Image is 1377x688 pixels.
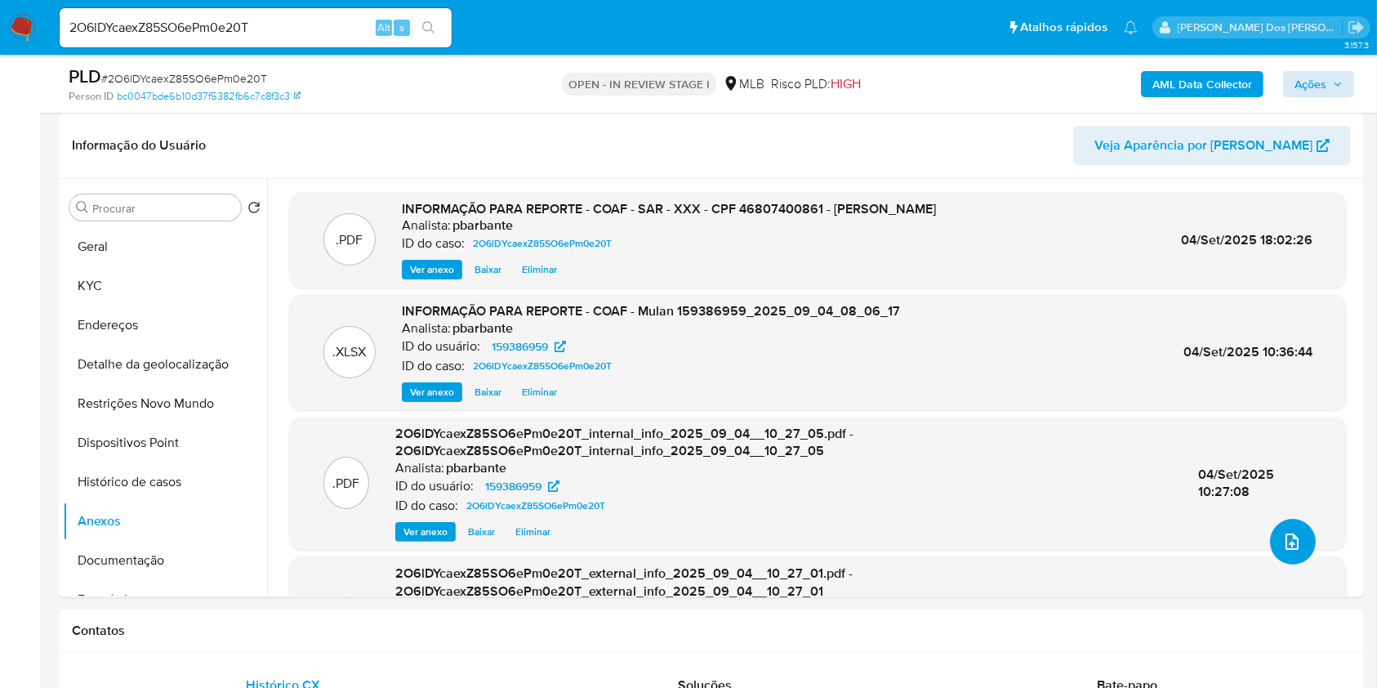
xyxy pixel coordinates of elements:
[1183,342,1312,361] span: 04/Set/2025 10:36:44
[402,320,451,337] p: Analista:
[1283,71,1354,97] button: Ações
[562,73,716,96] p: OPEN - IN REVIEW STAGE I
[412,16,445,39] button: search-icon
[492,337,548,356] span: 159386959
[1295,71,1326,97] span: Ações
[402,338,480,355] p: ID do usuário:
[60,17,452,38] input: Pesquise usuários ou casos...
[1141,71,1263,97] button: AML Data Collector
[402,302,900,320] span: INFORMAÇÃO PARA REPORTE - COAF - Mulan 159386959_2025_09_04_08_06_17
[395,478,474,494] p: ID do usuário:
[63,423,267,462] button: Dispositivos Point
[63,266,267,306] button: KYC
[468,524,495,540] span: Baixar
[831,74,861,93] span: HIGH
[117,89,301,104] a: bc0047bde6b10d37f5382fb6c7c8f3c3
[466,382,510,402] button: Baixar
[63,580,267,619] button: Empréstimos
[72,137,206,154] h1: Informação do Usuário
[466,496,605,516] span: 2O6lDYcaexZ85SO6ePm0e20T
[63,541,267,580] button: Documentação
[514,260,565,279] button: Eliminar
[395,424,853,461] span: 2O6lDYcaexZ85SO6ePm0e20T_internal_info_2025_09_04__10_27_05.pdf - 2O6lDYcaexZ85SO6ePm0e20T_intern...
[475,384,501,400] span: Baixar
[1270,519,1316,565] button: upload-file
[1198,465,1274,502] span: 04/Set/2025 10:27:08
[1178,20,1343,35] p: priscilla.barbante@mercadopago.com.br
[377,20,390,35] span: Alt
[402,382,462,402] button: Ver anexo
[1181,230,1312,249] span: 04/Set/2025 18:02:26
[1348,19,1365,36] a: Sair
[1124,20,1138,34] a: Notificações
[482,337,576,356] a: 159386959
[69,63,101,89] b: PLD
[475,476,569,496] a: 159386959
[473,356,612,376] span: 2O6lDYcaexZ85SO6ePm0e20T
[515,524,550,540] span: Eliminar
[336,231,363,249] p: .PDF
[63,345,267,384] button: Detalhe da geolocalização
[402,199,936,218] span: INFORMAÇÃO PARA REPORTE - COAF - SAR - XXX - CPF 46807400861 - [PERSON_NAME]
[101,70,267,87] span: # 2O6lDYcaexZ85SO6ePm0e20T
[410,261,454,278] span: Ver anexo
[402,358,465,374] p: ID do caso:
[460,522,503,542] button: Baixar
[69,89,114,104] b: Person ID
[452,320,513,337] h6: pbarbante
[63,502,267,541] button: Anexos
[475,261,501,278] span: Baixar
[1073,126,1351,165] button: Veja Aparência por [PERSON_NAME]
[1344,38,1369,51] span: 3.157.3
[402,235,465,252] p: ID do caso:
[1020,19,1107,36] span: Atalhos rápidos
[522,384,557,400] span: Eliminar
[402,260,462,279] button: Ver anexo
[466,356,618,376] a: 2O6lDYcaexZ85SO6ePm0e20T
[522,261,557,278] span: Eliminar
[76,201,89,214] button: Procurar
[72,623,1351,639] h1: Contatos
[402,217,451,234] p: Analista:
[1152,71,1252,97] b: AML Data Collector
[395,564,853,601] span: 2O6lDYcaexZ85SO6ePm0e20T_external_info_2025_09_04__10_27_01.pdf - 2O6lDYcaexZ85SO6ePm0e20T_extern...
[63,227,267,266] button: Geral
[92,201,234,216] input: Procurar
[395,460,444,476] p: Analista:
[410,384,454,400] span: Ver anexo
[507,522,559,542] button: Eliminar
[63,384,267,423] button: Restrições Novo Mundo
[452,217,513,234] h6: pbarbante
[466,260,510,279] button: Baixar
[473,234,612,253] span: 2O6lDYcaexZ85SO6ePm0e20T
[466,234,618,253] a: 2O6lDYcaexZ85SO6ePm0e20T
[723,75,764,93] div: MLB
[247,201,261,219] button: Retornar ao pedido padrão
[1094,126,1312,165] span: Veja Aparência por [PERSON_NAME]
[485,476,541,496] span: 159386959
[403,524,448,540] span: Ver anexo
[63,306,267,345] button: Endereços
[446,460,506,476] h6: pbarbante
[63,462,267,502] button: Histórico de casos
[514,382,565,402] button: Eliminar
[333,343,367,361] p: .XLSX
[460,496,612,516] a: 2O6lDYcaexZ85SO6ePm0e20T
[395,498,458,514] p: ID do caso:
[399,20,404,35] span: s
[395,522,456,542] button: Ver anexo
[771,75,861,93] span: Risco PLD:
[333,475,360,493] p: .PDF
